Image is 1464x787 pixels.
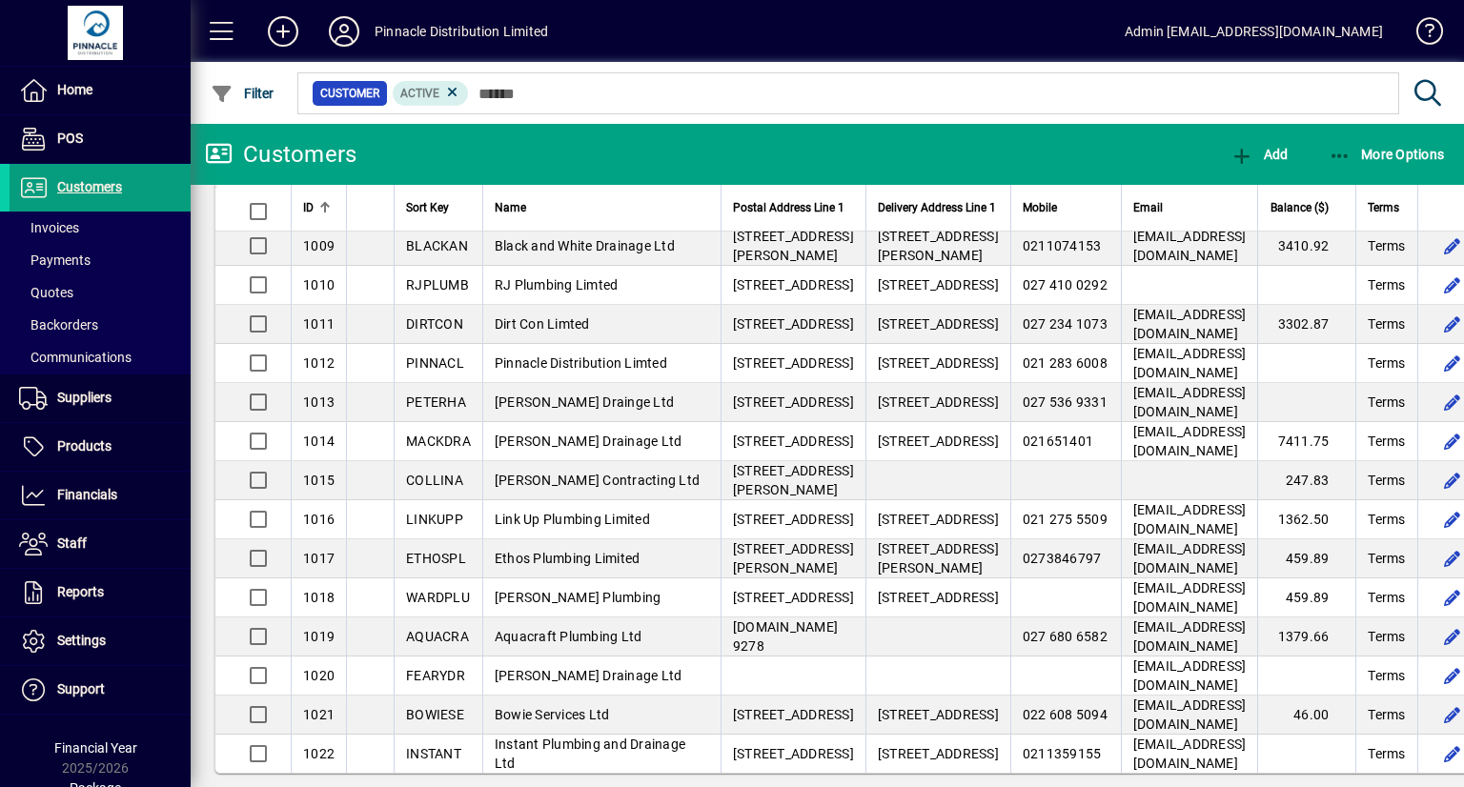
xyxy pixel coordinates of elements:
span: 1022 [303,746,335,761]
a: Support [10,666,191,714]
span: RJ Plumbing Limted [495,277,619,293]
span: [STREET_ADDRESS] [733,277,854,293]
span: AQUACRA [406,629,469,644]
a: POS [10,115,191,163]
span: Terms [1368,236,1405,255]
span: Mobile [1023,197,1057,218]
span: 1016 [303,512,335,527]
span: Bowie Services Ltd [495,707,610,722]
span: Postal Address Line 1 [733,197,844,218]
span: 027 680 6582 [1023,629,1108,644]
span: Quotes [19,285,73,300]
span: Black and White Drainage Ltd [495,238,675,253]
span: [EMAIL_ADDRESS][DOMAIN_NAME] [1133,697,1247,732]
span: [STREET_ADDRESS] [878,434,999,449]
span: LINKUPP [406,512,463,527]
span: [EMAIL_ADDRESS][DOMAIN_NAME] [1133,737,1247,771]
span: Active [400,87,439,100]
span: Financial Year [54,740,137,756]
div: Email [1133,197,1247,218]
span: [PERSON_NAME] Contracting Ltd [495,473,700,488]
mat-chip: Activation Status: Active [393,81,469,106]
a: Payments [10,244,191,276]
span: Products [57,438,112,454]
span: 1014 [303,434,335,449]
a: Communications [10,341,191,373]
span: Terms [1368,705,1405,724]
span: Terms [1368,744,1405,763]
span: [STREET_ADDRESS] [878,316,999,332]
span: Pinnacle Distribution Limted [495,355,667,371]
span: [PERSON_NAME] Drainage Ltd [495,668,682,683]
td: 46.00 [1257,696,1355,735]
span: [STREET_ADDRESS][PERSON_NAME] [733,463,854,497]
span: [STREET_ADDRESS] [878,355,999,371]
span: Invoices [19,220,79,235]
span: Filter [211,86,274,101]
span: 021 275 5509 [1023,512,1108,527]
span: 1010 [303,277,335,293]
td: 7411.75 [1257,422,1355,461]
span: 022 608 5094 [1023,707,1108,722]
span: Delivery Address Line 1 [878,197,996,218]
span: [STREET_ADDRESS] [733,512,854,527]
div: Balance ($) [1270,197,1346,218]
span: [STREET_ADDRESS] [733,746,854,761]
span: BOWIESE [406,707,464,722]
span: Settings [57,633,106,648]
span: [EMAIL_ADDRESS][DOMAIN_NAME] [1133,385,1247,419]
span: [STREET_ADDRESS] [878,512,999,527]
span: [EMAIL_ADDRESS][DOMAIN_NAME] [1133,424,1247,458]
span: [EMAIL_ADDRESS][DOMAIN_NAME] [1133,502,1247,536]
button: More Options [1324,137,1450,172]
span: Terms [1368,510,1405,529]
a: Knowledge Base [1402,4,1440,66]
span: More Options [1329,147,1445,162]
a: Staff [10,520,191,568]
span: [EMAIL_ADDRESS][DOMAIN_NAME] [1133,346,1247,380]
span: WARDPLU [406,590,470,605]
span: [STREET_ADDRESS] [733,707,854,722]
span: [PERSON_NAME] Drainge Ltd [495,394,674,410]
span: [PERSON_NAME] Plumbing [495,590,661,605]
span: Backorders [19,317,98,333]
a: Financials [10,472,191,519]
a: Home [10,67,191,114]
span: 021 283 6008 [1023,355,1108,371]
button: Add [1226,137,1292,172]
span: [STREET_ADDRESS] [878,590,999,605]
span: 021651401 [1023,434,1093,449]
span: 1015 [303,473,335,488]
span: Instant Plumbing and Drainage Ltd [495,737,685,771]
span: Terms [1368,471,1405,490]
span: [STREET_ADDRESS] [733,316,854,332]
span: Payments [19,252,91,268]
div: ID [303,197,335,218]
span: [EMAIL_ADDRESS][DOMAIN_NAME] [1133,580,1247,615]
span: [STREET_ADDRESS][PERSON_NAME] [733,541,854,575]
span: 1018 [303,590,335,605]
span: PINNACL [406,355,464,371]
a: Quotes [10,276,191,309]
span: [STREET_ADDRESS][PERSON_NAME] [878,541,999,575]
button: Filter [206,76,279,111]
span: Add [1230,147,1288,162]
span: Terms [1368,432,1405,451]
span: 1021 [303,707,335,722]
span: Aquacraft Plumbing Ltd [495,629,642,644]
span: 0211074153 [1023,238,1102,253]
span: PETERHA [406,394,466,410]
span: Terms [1368,549,1405,568]
span: COLLINA [406,473,463,488]
div: Pinnacle Distribution Limited [375,16,548,47]
span: Support [57,681,105,696]
span: Financials [57,487,117,502]
td: 3410.92 [1257,227,1355,266]
div: Admin [EMAIL_ADDRESS][DOMAIN_NAME] [1125,16,1383,47]
span: 027 536 9331 [1023,394,1108,410]
span: [STREET_ADDRESS] [878,746,999,761]
span: [STREET_ADDRESS] [733,394,854,410]
a: Products [10,423,191,471]
div: Name [495,197,709,218]
span: MACKDRA [406,434,471,449]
